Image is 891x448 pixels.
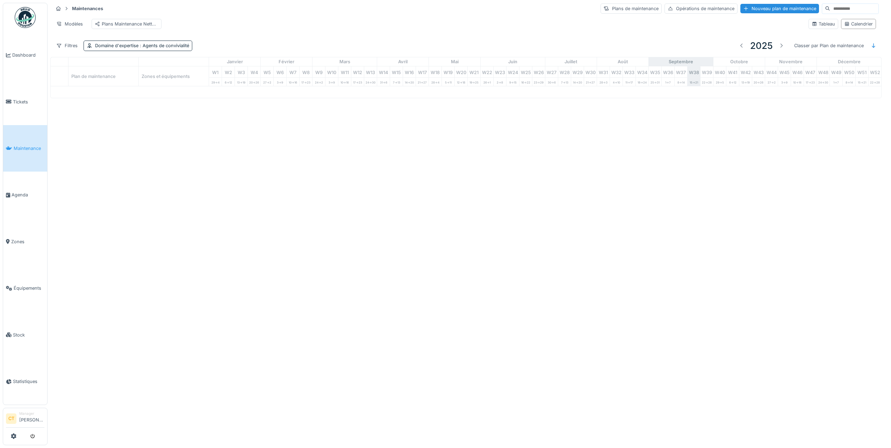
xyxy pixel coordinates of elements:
div: 9 -> 15 [506,78,519,86]
div: W 49 [830,66,842,77]
div: W 48 [817,66,829,77]
div: 15 -> 21 [856,78,868,86]
div: W 26 [532,66,545,77]
div: octobre [713,57,765,66]
div: W 13 [364,66,377,77]
span: Équipements [14,285,44,291]
img: Badge_color-CXgf-gQk.svg [15,7,36,28]
div: avril [377,57,429,66]
div: janvier [209,57,260,66]
div: 3 -> 9 [778,78,791,86]
div: W 6 [274,66,286,77]
li: CT [6,413,16,424]
div: W 17 [416,66,429,77]
div: juin [481,57,545,66]
div: W 43 [752,66,765,77]
div: W 21 [468,66,480,77]
div: septembre [649,57,713,66]
span: Tickets [13,99,44,105]
div: 25 -> 31 [649,78,661,86]
div: Plans de maintenance [601,3,662,14]
div: 8 -> 14 [843,78,855,86]
div: 29 -> 5 [713,78,726,86]
div: 6 -> 12 [222,78,235,86]
div: 12 -> 18 [455,78,467,86]
div: 14 -> 20 [571,78,584,86]
div: W 12 [351,66,364,77]
div: 17 -> 23 [804,78,817,86]
div: W 5 [261,66,273,77]
div: février [261,57,312,66]
div: 1 -> 7 [830,78,842,86]
div: 8 -> 14 [675,78,687,86]
div: 10 -> 16 [791,78,804,86]
div: W 40 [713,66,726,77]
div: 20 -> 26 [248,78,260,86]
div: juillet [545,57,597,66]
div: W 20 [455,66,467,77]
div: W 1 [209,66,222,77]
div: Calendrier [844,21,873,27]
div: 22 -> 28 [700,78,713,86]
div: W 33 [623,66,635,77]
a: Agenda [3,172,47,218]
div: W 27 [545,66,558,77]
div: 27 -> 2 [765,78,778,86]
div: 23 -> 29 [532,78,545,86]
a: Maintenance [3,125,47,172]
div: W 47 [804,66,817,77]
div: W 50 [843,66,855,77]
a: Statistiques [3,358,47,405]
div: W 32 [610,66,623,77]
div: 24 -> 2 [312,78,325,86]
div: 4 -> 10 [610,78,623,86]
div: 6 -> 12 [726,78,739,86]
div: 26 -> 1 [481,78,493,86]
div: 10 -> 16 [338,78,351,86]
h3: 2025 [750,40,773,51]
div: W 15 [390,66,403,77]
div: W 25 [519,66,532,77]
div: Tableau [812,21,835,27]
div: 3 -> 9 [274,78,286,86]
div: W 3 [235,66,247,77]
a: CT Manager[PERSON_NAME] [6,411,44,428]
span: Stock [13,332,44,338]
div: Opérations de maintenance [664,3,738,14]
div: 18 -> 24 [636,78,648,86]
div: W 37 [675,66,687,77]
div: Zones et équipements [139,66,209,86]
div: W 44 [765,66,778,77]
span: Zones [11,238,44,245]
div: Filtres [53,41,81,51]
div: W 52 [869,66,881,77]
div: W 46 [791,66,804,77]
div: W 34 [636,66,648,77]
div: 14 -> 20 [403,78,416,86]
div: août [597,57,648,66]
div: W 51 [856,66,868,77]
div: 17 -> 23 [351,78,364,86]
div: novembre [765,57,817,66]
div: mars [312,57,377,66]
div: 20 -> 26 [752,78,765,86]
div: W 8 [300,66,312,77]
div: 10 -> 16 [287,78,299,86]
div: W 7 [287,66,299,77]
div: W 28 [558,66,571,77]
div: W 41 [726,66,739,77]
div: W 30 [584,66,597,77]
div: 31 -> 6 [377,78,390,86]
div: 7 -> 13 [558,78,571,86]
div: W 39 [700,66,713,77]
span: : Agents de convivialité [138,43,189,48]
div: décembre [817,57,881,66]
div: W 14 [377,66,390,77]
div: mai [429,57,480,66]
div: 29 -> 4 [209,78,222,86]
div: W 11 [338,66,351,77]
a: Stock [3,311,47,358]
div: 13 -> 19 [739,78,752,86]
div: 11 -> 17 [623,78,635,86]
div: W 2 [222,66,235,77]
